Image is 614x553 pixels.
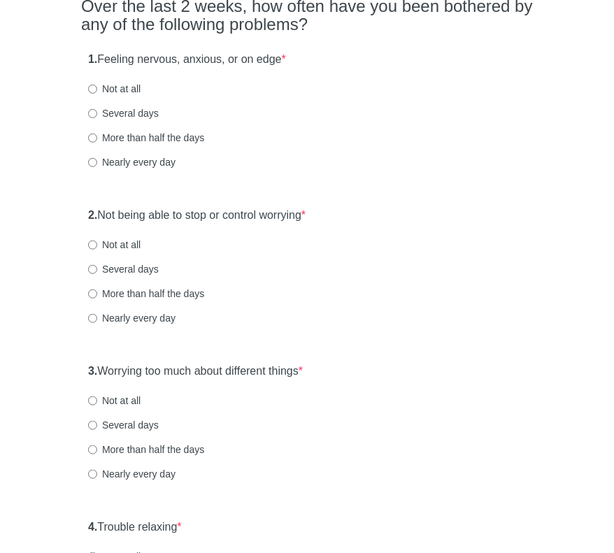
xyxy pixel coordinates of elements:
label: Several days [88,106,159,120]
input: Several days [88,109,97,118]
input: More than half the days [88,289,97,299]
label: Nearly every day [88,311,176,325]
label: Several days [88,262,159,276]
label: Not being able to stop or control worrying [88,208,306,224]
label: Nearly every day [88,155,176,169]
input: Several days [88,265,97,274]
input: Not at all [88,85,97,94]
label: More than half the days [88,443,204,457]
strong: 3. [88,365,97,377]
label: Trouble relaxing [88,519,182,536]
input: Several days [88,421,97,430]
label: Not at all [88,82,141,96]
input: Nearly every day [88,314,97,323]
strong: 2. [88,209,97,221]
input: More than half the days [88,445,97,454]
label: Nearly every day [88,467,176,481]
strong: 4. [88,521,97,533]
label: More than half the days [88,131,204,145]
label: Feeling nervous, anxious, or on edge [88,52,286,68]
label: Not at all [88,394,141,408]
label: Several days [88,418,159,432]
label: Worrying too much about different things [88,364,303,380]
input: More than half the days [88,134,97,143]
input: Nearly every day [88,470,97,479]
input: Nearly every day [88,158,97,167]
strong: 1. [88,53,97,65]
input: Not at all [88,240,97,250]
label: More than half the days [88,287,204,301]
input: Not at all [88,396,97,405]
label: Not at all [88,238,141,252]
